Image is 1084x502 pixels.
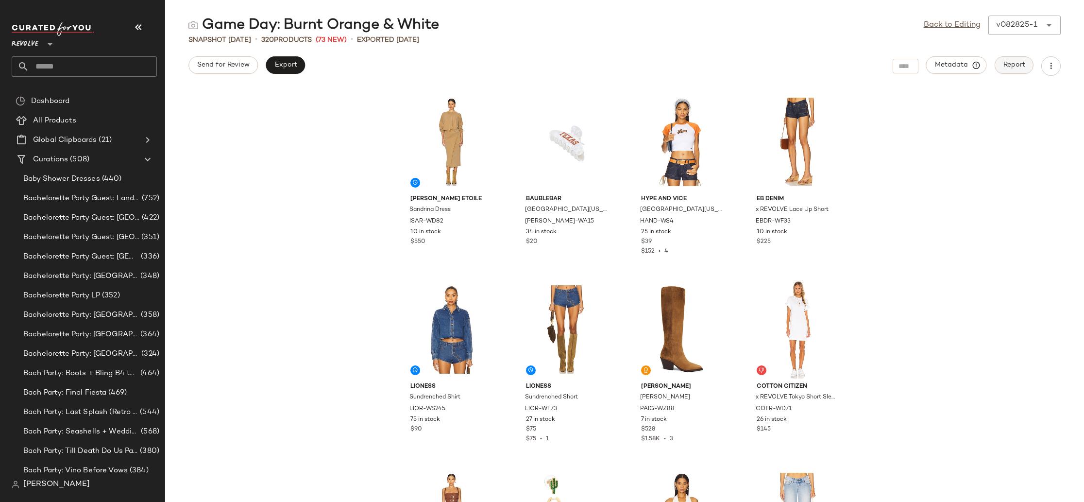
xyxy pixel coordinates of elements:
[640,393,690,402] span: [PERSON_NAME]
[633,280,731,379] img: PAIG-WZ88_V1.jpg
[641,425,655,434] span: $528
[518,93,616,191] img: BAUR-WA15_V1.jpg
[526,436,536,442] span: $75
[526,238,538,246] span: $20
[660,436,670,442] span: •
[139,232,159,243] span: (351)
[934,61,979,69] span: Metadata
[641,248,655,255] span: $152
[138,329,159,340] span: (364)
[757,382,839,391] span: COTTON CITIZEN
[23,426,139,437] span: Bach Party: Seashells + Wedding Bells
[138,271,159,282] span: (348)
[100,173,122,185] span: (440)
[757,425,771,434] span: $145
[139,426,159,437] span: (568)
[12,33,38,51] span: Revolve
[641,436,660,442] span: $1.58K
[23,173,100,185] span: Baby Shower Dresses
[756,405,792,414] span: COTR-WD71
[641,382,723,391] span: [PERSON_NAME]
[409,393,460,402] span: Sundrenched Shirt
[261,35,312,45] div: Products
[23,446,138,457] span: Bach Party: Till Death Do Us Party
[16,96,25,106] img: svg%3e
[23,271,138,282] span: Bachelorette Party: [GEOGRAPHIC_DATA]
[128,465,149,476] span: (384)
[23,465,128,476] span: Bach Party: Vino Before Vows
[518,280,616,379] img: LIOR-WF73_V1.jpg
[23,368,138,379] span: Bach Party: Boots + Bling B4 the Ring
[23,251,139,262] span: Bachelorette Party Guest: [GEOGRAPHIC_DATA]
[749,280,847,379] img: COTR-WD71_V1.jpg
[525,217,594,226] span: [PERSON_NAME]-WA15
[410,228,441,237] span: 10 in stock
[526,195,608,204] span: BaubleBar
[140,212,159,224] span: (422)
[316,35,347,45] span: (73 New)
[641,195,723,204] span: Hype and Vice
[410,425,422,434] span: $90
[106,387,127,398] span: (469)
[664,248,668,255] span: 4
[23,290,100,301] span: Bachelorette Party LP
[757,195,839,204] span: EB Denim
[188,16,439,35] div: Game Day: Burnt Orange & White
[410,415,440,424] span: 75 in stock
[525,405,557,414] span: LIOR-WF73
[757,415,787,424] span: 26 in stock
[1003,61,1025,69] span: Report
[410,195,492,204] span: [PERSON_NAME] Etoile
[403,280,500,379] img: LIOR-WS245_V1.jpg
[525,393,578,402] span: Sundrenched Short
[23,310,139,321] span: Bachelorette Party: [GEOGRAPHIC_DATA]
[410,238,425,246] span: $550
[536,436,546,442] span: •
[525,206,607,214] span: [GEOGRAPHIC_DATA][US_STATE] Hair Claw Clip
[640,405,675,414] span: PAIG-WZ88
[33,135,97,146] span: Global Clipboards
[403,93,500,191] img: ISAR-WD82_V1.jpg
[100,290,120,301] span: (352)
[188,20,198,30] img: svg%3e
[409,217,443,226] span: ISAR-WD82
[68,154,89,165] span: (508)
[757,238,771,246] span: $225
[640,206,722,214] span: [GEOGRAPHIC_DATA][US_STATE] At Austin Homerun Tee
[351,34,353,46] span: •
[33,115,76,126] span: All Products
[640,217,674,226] span: HAND-WS4
[641,415,667,424] span: 7 in stock
[97,135,112,146] span: (21)
[756,206,829,214] span: x REVOLVE Lace Up Short
[23,407,138,418] span: Bach Party: Last Splash (Retro [GEOGRAPHIC_DATA])
[23,479,90,490] span: [PERSON_NAME]
[749,93,847,191] img: EBDR-WF33_V1.jpg
[655,248,664,255] span: •
[926,56,987,74] button: Metadata
[641,238,652,246] span: $39
[197,61,250,69] span: Send for Review
[23,348,139,360] span: Bachelorette Party: [GEOGRAPHIC_DATA]
[274,61,297,69] span: Export
[138,407,159,418] span: (544)
[188,56,258,74] button: Send for Review
[526,425,536,434] span: $75
[255,34,257,46] span: •
[138,446,159,457] span: (380)
[670,436,673,442] span: 3
[139,310,159,321] span: (358)
[139,251,159,262] span: (336)
[526,382,608,391] span: LIONESS
[633,93,731,191] img: HAND-WS4_V1.jpg
[23,387,106,398] span: Bach Party: Final Fiesta
[31,96,69,107] span: Dashboard
[643,367,649,373] img: svg%3e
[266,56,305,74] button: Export
[759,367,764,373] img: svg%3e
[139,348,159,360] span: (324)
[23,193,140,204] span: Bachelorette Party Guest: Landing Page
[138,368,159,379] span: (464)
[188,35,251,45] span: Snapshot [DATE]
[756,393,838,402] span: x REVOLVE Tokyo Short Sleeve Mini Dress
